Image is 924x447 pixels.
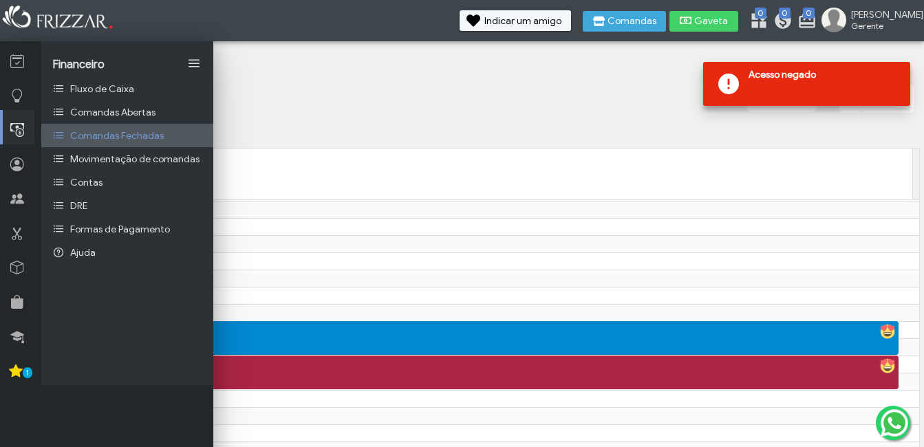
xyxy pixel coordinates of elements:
a: [PERSON_NAME] Gerente [821,8,917,35]
img: whatsapp.png [878,406,911,439]
span: Comandas Fechadas [70,130,164,142]
a: Movimentação de comandas [41,147,213,171]
span: 1 [23,367,32,378]
button: Indicar um amigo [460,10,571,31]
span: DRE [70,200,87,212]
span: Movimentação de comandas [70,153,200,165]
span: Fluxo de Caixa [70,83,134,95]
span: [PERSON_NAME] [851,9,913,21]
a: Formas de Pagamento [41,217,213,241]
button: Gaveta [669,11,738,32]
span: Gaveta [694,17,729,26]
a: 0 [773,11,787,33]
a: 0 [749,11,763,33]
span: Financeiro [52,58,105,72]
a: Fluxo de Caixa [41,77,213,100]
span: Gerente [851,21,913,31]
span: Contas [70,177,103,188]
a: Comandas Fechadas [41,124,213,147]
a: 0 [797,11,811,33]
button: Comandas [583,11,666,32]
span: 0 [779,8,791,19]
a: Ajuda [41,241,213,264]
span: Formas de Pagamento [70,223,170,235]
span: Comandas Abertas [70,107,155,118]
a: DRE [41,194,213,217]
span: Indicar um amigo [484,17,561,26]
div: [PERSON_NAME] [84,334,899,347]
div: [PERSON_NAME] [84,369,899,382]
a: Comandas Abertas [41,100,213,124]
span: Ajuda [70,247,96,259]
span: 0 [803,8,815,19]
span: 0 [755,8,766,19]
a: Contas [41,171,213,194]
span: Acesso negado [749,69,900,85]
span: Comandas [608,17,656,26]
